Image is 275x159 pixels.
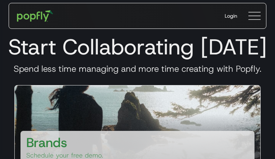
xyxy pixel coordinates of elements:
[219,6,243,25] a: Login
[6,34,269,60] h1: Start Collaborating [DATE]
[26,134,67,151] h3: Brands
[225,12,237,19] div: Login
[6,63,269,74] h3: Spend less time managing and more time creating with Popfly.
[12,5,58,27] a: home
